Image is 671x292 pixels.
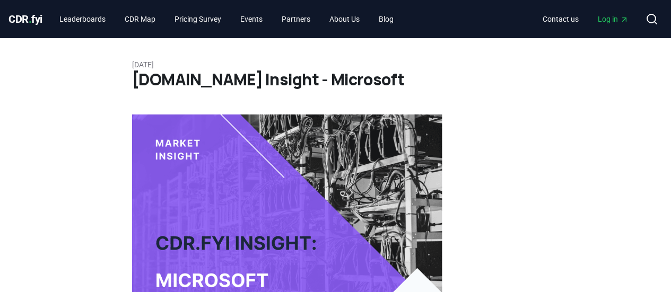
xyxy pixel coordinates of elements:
span: Log in [598,14,629,24]
a: About Us [321,10,368,29]
p: [DATE] [132,59,539,70]
span: CDR fyi [8,13,42,25]
a: CDR Map [116,10,164,29]
nav: Main [534,10,637,29]
a: Blog [370,10,402,29]
a: Pricing Survey [166,10,230,29]
a: Leaderboards [51,10,114,29]
a: Contact us [534,10,587,29]
a: Log in [589,10,637,29]
a: Events [232,10,271,29]
a: CDR.fyi [8,12,42,26]
h1: [DOMAIN_NAME] Insight - Microsoft [132,70,539,89]
nav: Main [51,10,402,29]
a: Partners [273,10,319,29]
span: . [29,13,32,25]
